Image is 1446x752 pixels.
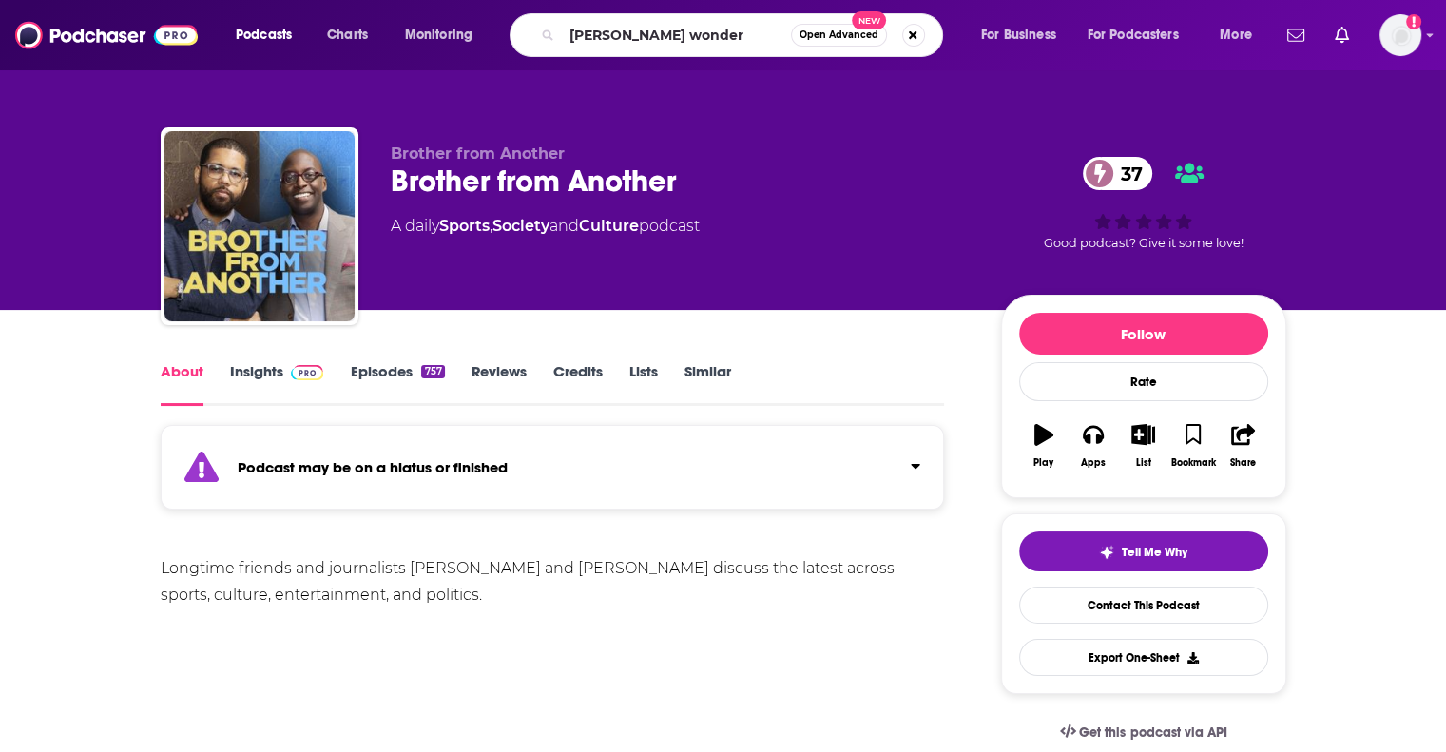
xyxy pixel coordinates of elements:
[439,217,490,235] a: Sports
[684,362,731,406] a: Similar
[1379,14,1421,56] button: Show profile menu
[1102,157,1152,190] span: 37
[1033,457,1053,469] div: Play
[1019,362,1268,401] div: Rate
[392,20,497,50] button: open menu
[579,217,639,235] a: Culture
[800,30,878,40] span: Open Advanced
[1170,457,1215,469] div: Bookmark
[238,458,508,476] strong: Podcast may be on a hiatus or finished
[1088,22,1179,48] span: For Podcasters
[230,362,324,406] a: InsightsPodchaser Pro
[1206,20,1276,50] button: open menu
[315,20,379,50] a: Charts
[391,145,565,163] span: Brother from Another
[472,362,527,406] a: Reviews
[1379,14,1421,56] img: User Profile
[629,362,658,406] a: Lists
[852,11,886,29] span: New
[492,217,549,235] a: Society
[1079,724,1226,741] span: Get this podcast via API
[161,436,945,510] section: Click to expand status details
[1220,22,1252,48] span: More
[1327,19,1357,51] a: Show notifications dropdown
[968,20,1080,50] button: open menu
[391,215,700,238] div: A daily podcast
[1118,412,1167,480] button: List
[490,217,492,235] span: ,
[1069,412,1118,480] button: Apps
[1122,545,1187,560] span: Tell Me Why
[1019,587,1268,624] a: Contact This Podcast
[1081,457,1106,469] div: Apps
[421,365,444,378] div: 757
[1280,19,1312,51] a: Show notifications dropdown
[528,13,961,57] div: Search podcasts, credits, & more...
[1168,412,1218,480] button: Bookmark
[981,22,1056,48] span: For Business
[222,20,317,50] button: open menu
[1019,639,1268,676] button: Export One-Sheet
[1218,412,1267,480] button: Share
[1099,545,1114,560] img: tell me why sparkle
[236,22,292,48] span: Podcasts
[1019,313,1268,355] button: Follow
[549,217,579,235] span: and
[1019,531,1268,571] button: tell me why sparkleTell Me Why
[405,22,472,48] span: Monitoring
[1083,157,1152,190] a: 37
[1044,236,1244,250] span: Good podcast? Give it some love!
[161,555,945,608] div: Longtime friends and journalists [PERSON_NAME] and [PERSON_NAME] discuss the latest across sports...
[1019,412,1069,480] button: Play
[562,20,791,50] input: Search podcasts, credits, & more...
[1230,457,1256,469] div: Share
[327,22,368,48] span: Charts
[1075,20,1206,50] button: open menu
[553,362,603,406] a: Credits
[291,365,324,380] img: Podchaser Pro
[350,362,444,406] a: Episodes757
[791,24,887,47] button: Open AdvancedNew
[164,131,355,321] img: Brother from Another
[1379,14,1421,56] span: Logged in as GregKubie
[15,17,198,53] img: Podchaser - Follow, Share and Rate Podcasts
[1001,145,1286,262] div: 37Good podcast? Give it some love!
[161,362,203,406] a: About
[1406,14,1421,29] svg: Add a profile image
[1136,457,1151,469] div: List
